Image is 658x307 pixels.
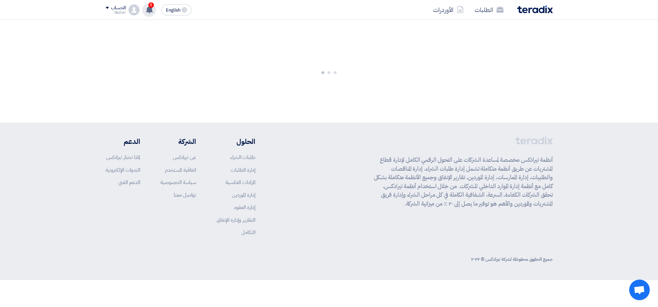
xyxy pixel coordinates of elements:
li: الحلول [217,136,255,147]
a: اتفاقية المستخدم [165,166,196,174]
div: الحساب [111,5,126,11]
a: التقارير وإدارة الإنفاق [217,216,255,224]
a: إدارة الموردين [232,191,255,199]
li: الدعم [106,136,140,147]
a: لماذا تختار تيرادكس [106,153,140,161]
a: إدارة الطلبات [231,166,255,174]
a: طلبات الشراء [230,153,255,161]
img: Teradix logo [517,5,553,13]
a: الندوات الإلكترونية [106,166,140,174]
a: تواصل معنا [174,191,196,199]
a: الدعم الفني [118,179,140,186]
a: عن تيرادكس [173,153,196,161]
a: الأوردرات [428,2,469,18]
button: English [161,4,192,15]
img: profile_test.png [129,4,139,15]
a: إدارة العقود [234,204,255,211]
a: المزادات العكسية [226,179,255,186]
p: أنظمة تيرادكس مخصصة لمساعدة الشركات على التحول الرقمي الكامل لإدارة قطاع المشتريات عن طريق أنظمة ... [374,156,553,208]
a: الطلبات [469,2,509,18]
span: English [166,8,180,13]
div: جميع الحقوق محفوظة لشركة تيرادكس © ٢٠٢٢ [471,256,552,263]
a: Open chat [629,280,650,300]
li: الشركة [160,136,196,147]
a: سياسة الخصوصية [160,179,196,186]
div: Bashar [106,11,126,14]
span: 1 [148,2,154,8]
a: التكامل [241,229,255,236]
